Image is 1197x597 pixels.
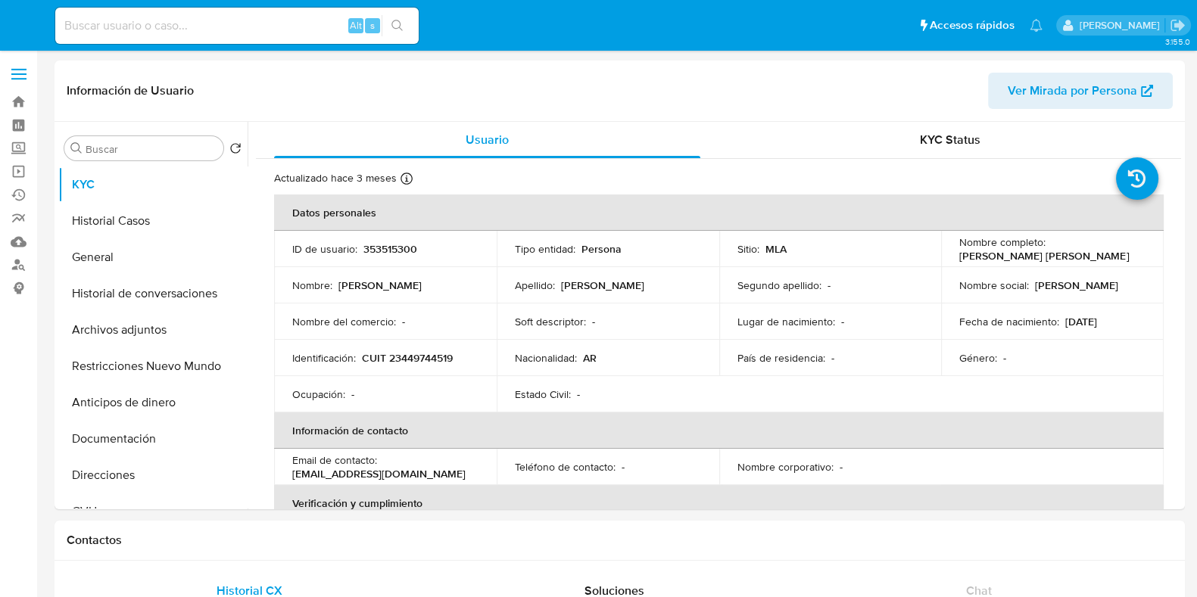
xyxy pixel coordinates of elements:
h1: Información de Usuario [67,83,194,98]
p: AR [583,351,597,365]
p: - [841,315,844,328]
p: Apellido : [515,278,555,292]
p: Sitio : [737,242,759,256]
input: Buscar usuario o caso... [55,16,419,36]
p: Estado Civil : [515,387,571,401]
a: Salir [1170,17,1186,33]
button: Direcciones [58,457,248,493]
span: KYC Status [920,131,980,148]
button: Ver Mirada por Persona [988,73,1173,109]
h1: Contactos [67,533,1173,548]
button: Archivos adjuntos [58,312,248,348]
p: - [840,460,843,474]
p: - [402,315,405,328]
button: Historial Casos [58,203,248,239]
button: search-icon [382,15,413,36]
p: Nombre del comercio : [292,315,396,328]
p: Nacionalidad : [515,351,577,365]
p: - [577,387,580,401]
button: Documentación [58,421,248,457]
p: [PERSON_NAME] [561,278,644,292]
p: ID de usuario : [292,242,357,256]
p: florencia.lera@mercadolibre.com [1079,18,1164,33]
p: Nombre completo : [959,235,1046,249]
p: Género : [959,351,997,365]
span: Ver Mirada por Persona [1008,73,1137,109]
p: MLA [765,242,787,256]
p: [EMAIL_ADDRESS][DOMAIN_NAME] [292,467,466,480]
p: Email de contacto : [292,453,377,467]
button: Volver al orden por defecto [229,142,242,159]
p: - [622,460,625,474]
p: Soft descriptor : [515,315,586,328]
span: s [370,18,375,33]
p: [PERSON_NAME] [PERSON_NAME] [959,249,1129,263]
button: KYC [58,166,248,203]
p: - [592,315,595,328]
p: - [828,278,831,292]
th: Información de contacto [274,412,1164,449]
button: Anticipos de dinero [58,384,248,421]
p: [PERSON_NAME] [338,278,422,292]
th: Datos personales [274,194,1164,231]
th: Verificación y cumplimiento [274,485,1164,521]
p: País de residencia : [737,351,825,365]
p: Nombre corporativo : [737,460,834,474]
p: Identificación : [292,351,356,365]
p: Fecha de nacimiento : [959,315,1059,328]
button: Buscar [70,142,83,154]
input: Buscar [86,142,217,156]
p: Ocupación : [292,387,345,401]
span: Alt [350,18,362,33]
button: General [58,239,248,275]
p: CUIT 23449744519 [362,351,453,365]
p: - [831,351,834,365]
p: Lugar de nacimiento : [737,315,835,328]
p: [DATE] [1065,315,1097,328]
a: Notificaciones [1030,19,1043,32]
p: Nombre : [292,278,332,292]
p: - [351,387,354,401]
p: Teléfono de contacto : [515,460,616,474]
p: Segundo apellido : [737,278,821,292]
button: CVU [58,493,248,530]
p: Tipo entidad : [515,242,575,256]
p: Nombre social : [959,278,1029,292]
span: Usuario [466,131,509,148]
p: - [1003,351,1006,365]
p: [PERSON_NAME] [1035,278,1118,292]
p: Actualizado hace 3 meses [274,171,397,185]
p: 353515300 [363,242,417,256]
button: Restricciones Nuevo Mundo [58,348,248,384]
span: Accesos rápidos [930,17,1015,33]
p: Persona [581,242,622,256]
button: Historial de conversaciones [58,275,248,312]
